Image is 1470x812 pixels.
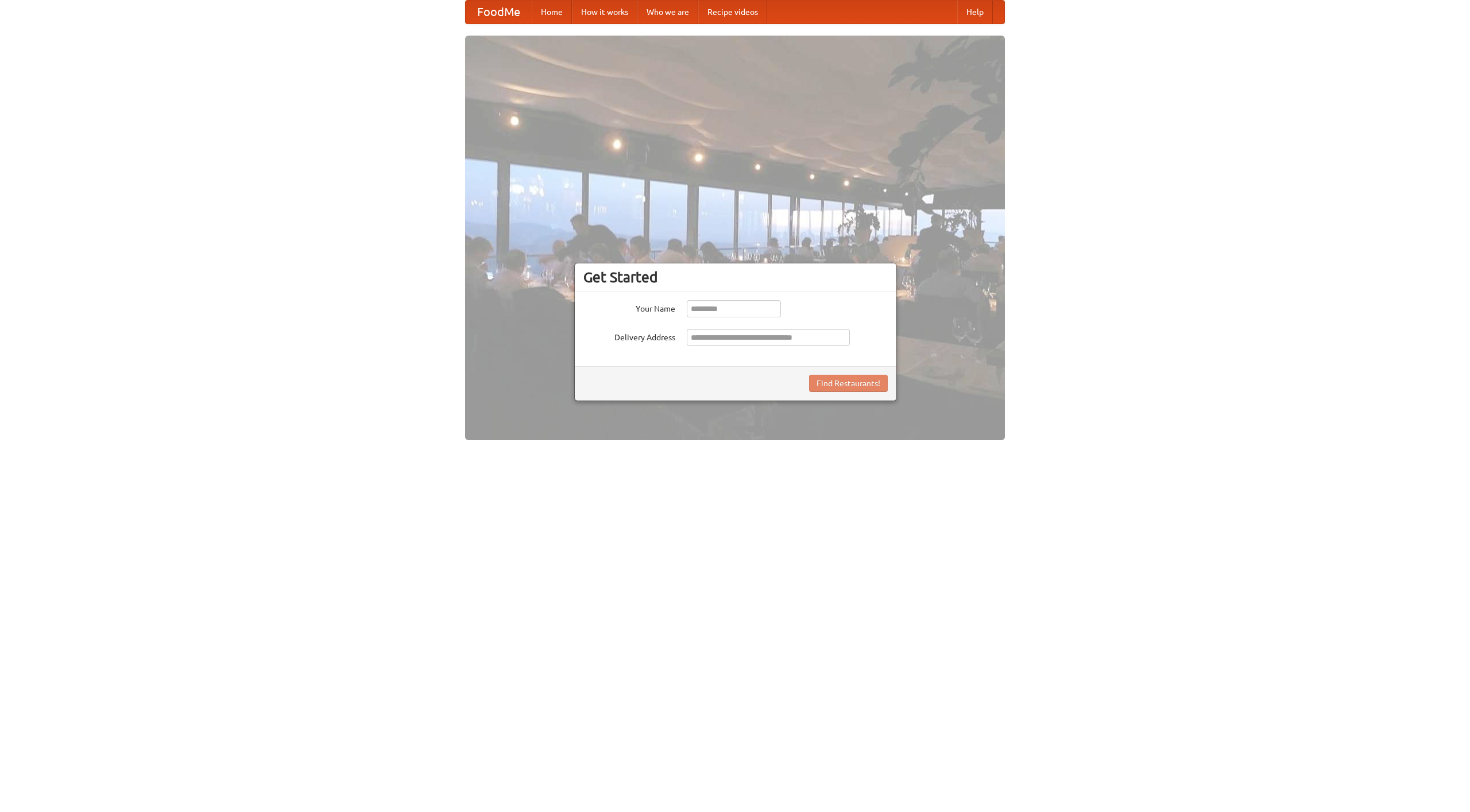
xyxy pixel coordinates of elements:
a: Help [957,1,993,24]
a: FoodMe [466,1,532,24]
a: How it works [572,1,637,24]
a: Who we are [637,1,698,24]
a: Recipe videos [698,1,767,24]
h3: Get Started [583,269,888,286]
label: Delivery Address [583,329,675,343]
button: Find Restaurants! [809,375,888,392]
a: Home [532,1,572,24]
label: Your Name [583,300,675,314]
